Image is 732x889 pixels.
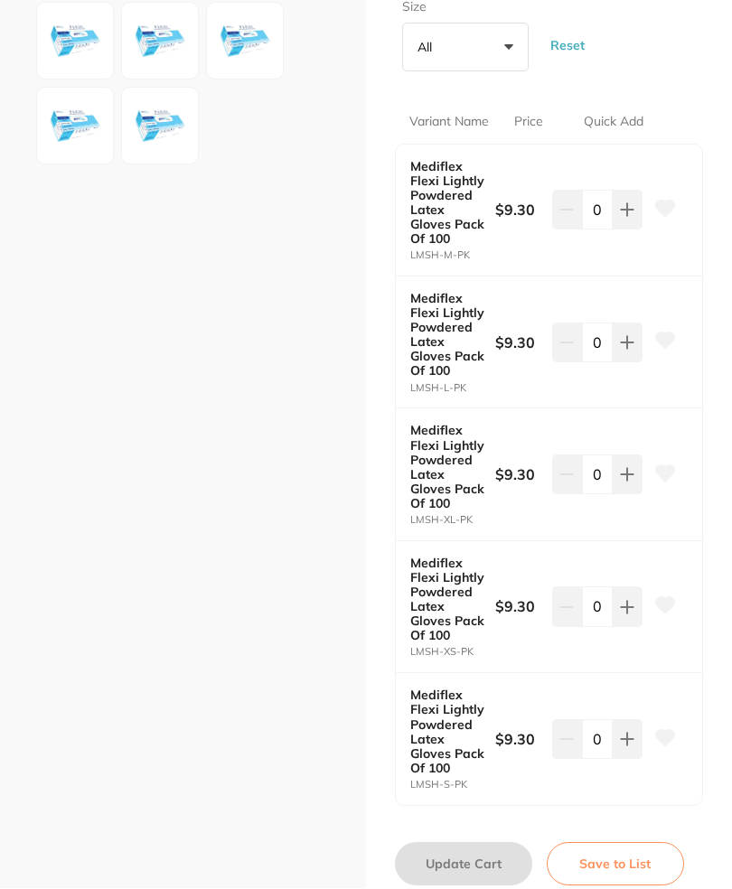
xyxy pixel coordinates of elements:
[42,94,108,159] img: cmdlLTI5
[410,383,495,395] small: LMSH-L-PK
[127,9,192,74] img: bS0yOQ
[495,465,547,485] b: $9.30
[410,557,487,644] b: Mediflex Flexi Lightly Powdered Latex Gloves Pack Of 100
[402,23,529,72] button: All
[584,114,643,132] p: Quick Add
[127,94,192,159] img: LTI5
[495,201,547,220] b: $9.30
[410,424,487,511] b: Mediflex Flexi Lightly Powdered Latex Gloves Pack Of 100
[545,14,590,80] button: Reset
[409,114,489,132] p: Variant Name
[410,647,495,659] small: LMSH-XS-PK
[410,292,487,379] b: Mediflex Flexi Lightly Powdered Latex Gloves Pack Of 100
[410,160,487,248] b: Mediflex Flexi Lightly Powdered Latex Gloves Pack Of 100
[514,114,543,132] p: Price
[410,688,487,776] b: Mediflex Flexi Lightly Powdered Latex Gloves Pack Of 100
[495,597,547,617] b: $9.30
[495,333,547,353] b: $9.30
[410,250,495,262] small: LMSH-M-PK
[212,9,277,74] img: LTI5
[410,515,495,527] small: LMSH-XL-PK
[495,730,547,750] b: $9.30
[418,40,439,56] p: All
[42,9,108,74] img: YWxsLTI5
[410,780,495,791] small: LMSH-S-PK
